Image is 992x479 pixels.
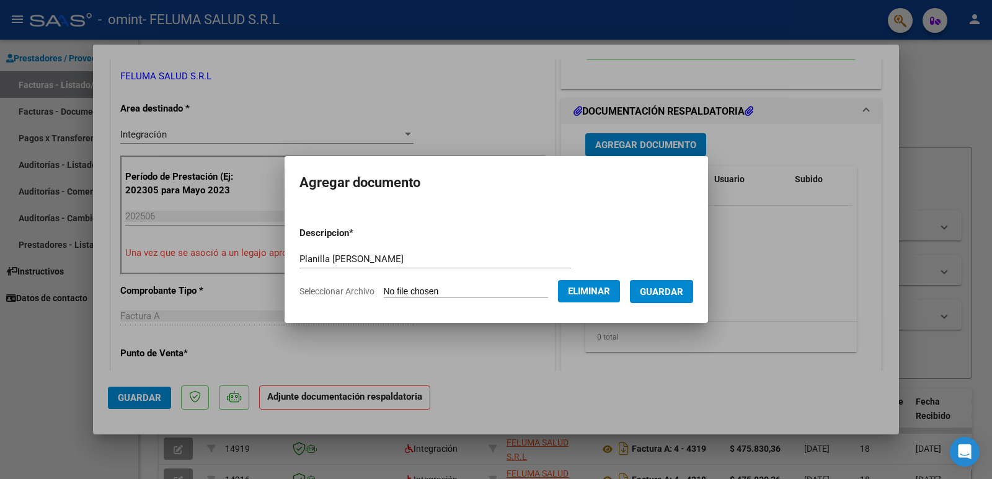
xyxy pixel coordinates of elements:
[558,280,620,302] button: Eliminar
[299,226,418,240] p: Descripcion
[299,286,374,296] span: Seleccionar Archivo
[630,280,693,303] button: Guardar
[568,286,610,297] span: Eliminar
[299,171,693,195] h2: Agregar documento
[950,437,980,467] div: Open Intercom Messenger
[640,286,683,297] span: Guardar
